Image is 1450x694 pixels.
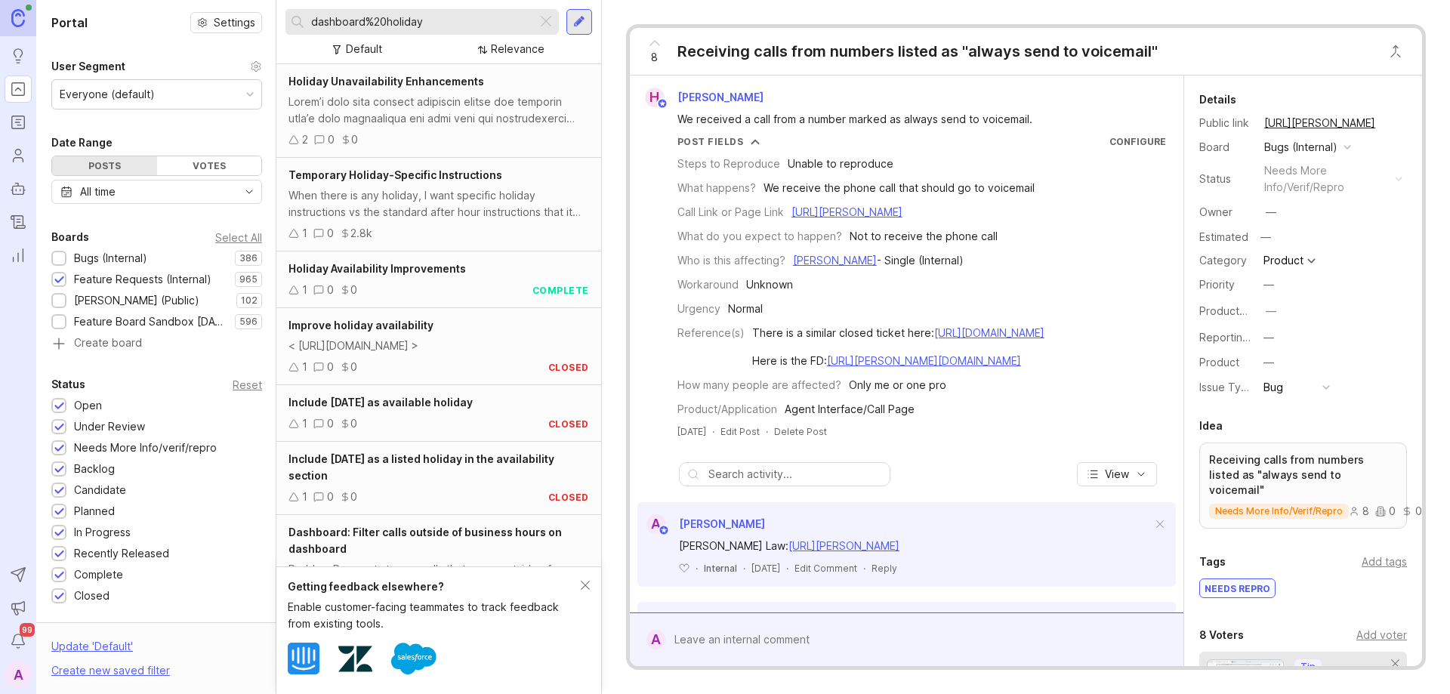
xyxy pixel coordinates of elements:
[5,661,32,688] button: A
[637,514,765,534] a: A[PERSON_NAME]
[677,276,739,293] div: Workaround
[1199,252,1252,269] div: Category
[5,594,32,622] button: Announcements
[327,359,334,375] div: 0
[677,156,780,172] div: Steps to Reproduce
[1200,579,1275,597] div: NEEDS REPRO
[1199,139,1252,156] div: Board
[774,425,827,438] div: Delete Post
[346,41,382,57] div: Default
[351,131,358,148] div: 0
[237,186,261,198] svg: toggle icon
[788,156,893,172] div: Unable to reproduce
[288,561,589,594] div: Problem Pro wants to see calls that come outside of business hours. We can't. # Solution Allow fi...
[646,630,665,649] div: A
[1199,232,1248,242] div: Estimated
[548,491,589,504] div: closed
[74,566,123,583] div: Complete
[74,588,110,604] div: Closed
[743,562,745,575] div: ·
[1199,204,1252,221] div: Owner
[74,440,217,456] div: Needs More Info/verif/repro
[239,316,258,328] p: 596
[934,326,1044,339] a: [URL][DOMAIN_NAME]
[51,375,85,393] div: Status
[677,325,745,341] div: Reference(s)
[302,359,307,375] div: 1
[288,599,581,632] div: Enable customer-facing teammates to track feedback from existing tools.
[1199,278,1235,291] label: Priority
[1264,162,1389,196] div: needs more info/verif/repro
[646,514,666,534] div: A
[327,415,334,432] div: 0
[276,385,601,442] a: Include [DATE] as available holiday100closed
[491,41,545,57] div: Relevance
[5,175,32,202] a: Autopilot
[276,515,601,625] a: Dashboard: Filter calls outside of business hours on dashboardProblem Pro wants to see calls that...
[677,401,777,418] div: Product/Application
[157,156,262,175] div: Votes
[696,562,698,575] div: ·
[74,313,227,330] div: Feature Board Sandbox [DATE]
[311,14,531,30] input: Search...
[214,15,255,30] span: Settings
[5,242,32,269] a: Reporting
[74,482,126,498] div: Candidate
[677,252,785,269] div: Who is this affecting?
[1199,304,1279,317] label: ProductboardID
[1199,553,1226,571] div: Tags
[51,338,262,351] a: Create board
[677,180,756,196] div: What happens?
[288,452,554,482] span: Include [DATE] as a listed holiday in the availability section
[1263,329,1274,346] div: —
[233,381,262,389] div: Reset
[288,396,473,409] span: Include [DATE] as available holiday
[215,233,262,242] div: Select All
[276,442,601,515] a: Include [DATE] as a listed holiday in the availability section100closed
[752,353,1044,369] div: Here is the FD:
[786,562,788,575] div: ·
[1356,627,1407,643] div: Add voter
[1256,227,1276,247] div: —
[793,254,877,267] a: [PERSON_NAME]
[872,562,897,575] div: Reply
[1261,301,1281,321] button: ProductboardID
[764,180,1035,196] div: We receive the phone call that should go to voicemail
[51,57,125,76] div: User Segment
[350,282,357,298] div: 0
[788,539,899,552] a: [URL][PERSON_NAME]
[1263,276,1274,293] div: —
[1300,661,1316,673] p: Tip
[302,131,308,148] div: 2
[276,308,601,385] a: Improve holiday availability< [URL][DOMAIN_NAME] >100closed
[5,109,32,136] a: Roadmaps
[1199,171,1252,187] div: Status
[241,295,258,307] p: 102
[677,426,706,437] time: [DATE]
[1402,506,1422,517] div: 0
[677,228,842,245] div: What do you expect to happen?
[752,325,1044,341] div: There is a similar closed ticket here:
[1263,255,1303,266] div: Product
[827,354,1021,367] a: [URL][PERSON_NAME][DOMAIN_NAME]
[1375,506,1396,517] div: 0
[1109,136,1166,147] a: Configure
[793,252,964,269] div: - Single (Internal)
[276,158,601,251] a: Temporary Holiday-Specific InstructionsWhen there is any holiday, I want specific holiday instruc...
[302,225,307,242] div: 1
[74,418,145,435] div: Under Review
[677,41,1158,62] div: Receiving calls from numbers listed as "always send to voicemail"
[636,88,776,107] a: H[PERSON_NAME]
[791,205,902,218] a: [URL][PERSON_NAME]
[288,526,562,555] span: Dashboard: Filter calls outside of business hours on dashboard
[1199,381,1254,393] label: Issue Type
[350,489,357,505] div: 0
[863,562,865,575] div: ·
[1266,303,1276,319] div: —
[548,418,589,430] div: closed
[849,377,946,393] div: Only me or one pro
[1199,443,1407,529] a: Receiving calls from numbers listed as "always send to voicemail"needs more info/verif/repro800
[80,184,116,200] div: All time
[677,111,1153,128] div: We received a call from a number marked as always send to voicemail.
[338,642,372,676] img: Zendesk logo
